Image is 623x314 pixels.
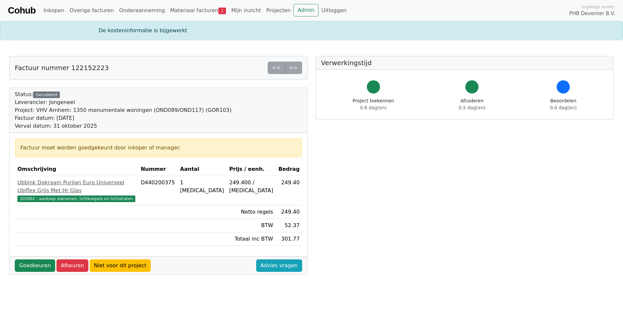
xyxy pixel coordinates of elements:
td: BTW [227,219,276,232]
td: 249.40 [276,176,302,205]
div: 1 [MEDICAL_DATA] [180,179,224,195]
div: Factuur moet worden goedgekeurd door inkoper of manager. [20,144,297,152]
a: Uitloggen [319,4,349,17]
th: Omschrijving [15,163,138,176]
a: Goedkeuren [15,259,55,272]
div: Project toekennen [353,97,394,111]
h5: Factuur nummer 122152223 [15,64,109,72]
a: Onderaanneming [117,4,167,17]
td: Totaal inc BTW [227,232,276,246]
span: 0.5 dag(en) [459,105,485,110]
span: 0.8 dag(en) [360,105,387,110]
div: Verval datum: 31 oktober 2025 [15,122,232,130]
a: Advies vragen [256,259,302,272]
a: Niet voor dit project [90,259,151,272]
th: Aantal [177,163,227,176]
td: D440200375 [138,176,177,205]
span: 0.0 dag(en) [550,105,577,110]
a: Mijn inzicht [229,4,264,17]
td: Netto regels [227,205,276,219]
th: Bedrag [276,163,302,176]
a: Projecten [264,4,294,17]
span: 203002 - aankoop dakramen, lichtkoepels en lichtstraten [17,196,135,202]
h5: Verwerkingstijd [321,59,609,67]
a: Overige facturen [67,4,117,17]
div: Gecodeerd [33,92,60,98]
td: 301.77 [276,232,302,246]
div: Ubbink Dakraam Purilan Euro Universeel Ubiflex Grijs Met Hr Glas [17,179,135,195]
a: Inkopen [41,4,67,17]
td: 52.37 [276,219,302,232]
div: De kosteninformatie is bijgewerkt [95,27,528,35]
div: Factuur datum: [DATE] [15,114,232,122]
th: Prijs / eenh. [227,163,276,176]
div: Project: VHV Arnhem: 1350 monumentale woningen (OND089/OND117) (GOR103) [15,106,232,114]
td: 249.40 [276,205,302,219]
div: Status: [15,91,232,130]
span: Ingelogd onder: [582,4,615,10]
div: Beoordelen [550,97,577,111]
div: Leverancier: Jongeneel [15,98,232,106]
div: 249.400 / [MEDICAL_DATA] [229,179,273,195]
a: Afkeuren [56,259,88,272]
a: Materiaal facturen1 [167,4,229,17]
th: Nummer [138,163,177,176]
a: Cohub [8,3,35,18]
a: Admin [293,4,319,16]
span: PHB Deventer B.V. [569,10,615,17]
div: Afcoderen [459,97,485,111]
span: 1 [218,8,226,14]
a: Ubbink Dakraam Purilan Euro Universeel Ubiflex Grijs Met Hr Glas203002 - aankoop dakramen, lichtk... [17,179,135,202]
